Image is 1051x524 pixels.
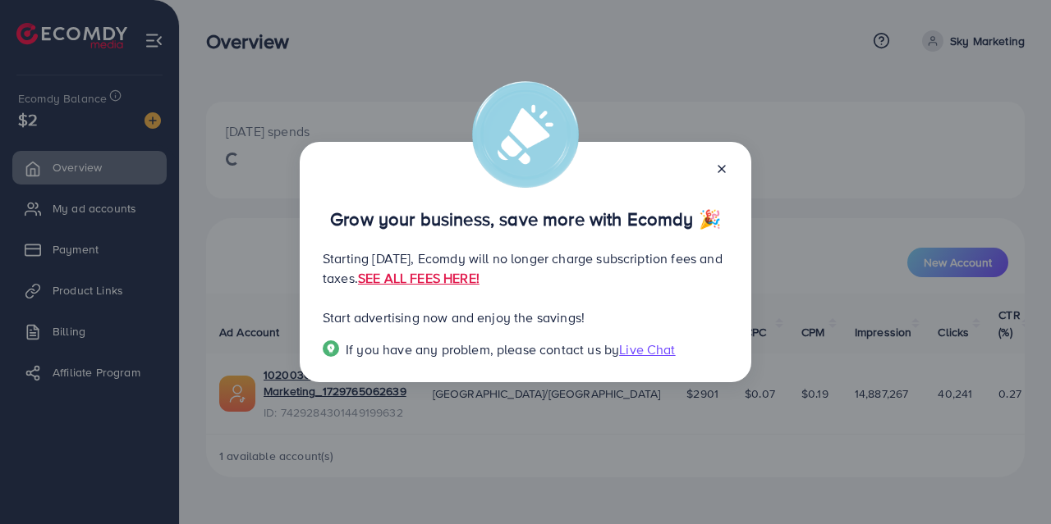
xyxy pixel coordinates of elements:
img: Popup guide [323,340,339,357]
a: SEE ALL FEES HERE! [358,269,480,287]
p: Grow your business, save more with Ecomdy 🎉 [323,209,728,229]
img: alert [472,81,579,188]
p: Start advertising now and enjoy the savings! [323,308,728,327]
span: Live Chat [619,340,675,358]
p: Starting [DATE], Ecomdy will no longer charge subscription fees and taxes. [323,248,728,288]
iframe: Chat [981,450,1039,512]
span: If you have any problem, please contact us by [346,340,619,358]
